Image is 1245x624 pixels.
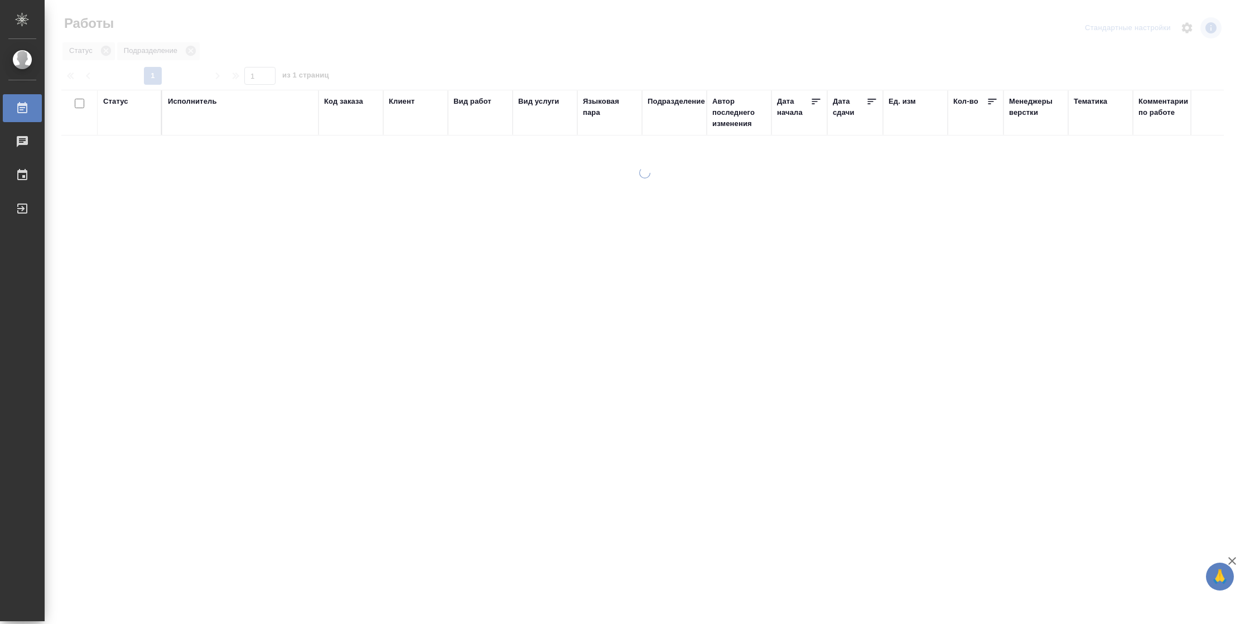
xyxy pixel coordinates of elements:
div: Дата сдачи [833,96,866,118]
div: Клиент [389,96,414,107]
div: Вид услуги [518,96,559,107]
div: Подразделение [648,96,705,107]
div: Языковая пара [583,96,636,118]
div: Ед. изм [889,96,916,107]
div: Вид работ [453,96,491,107]
div: Менеджеры верстки [1009,96,1063,118]
div: Статус [103,96,128,107]
button: 🙏 [1206,563,1234,591]
div: Дата начала [777,96,810,118]
div: Тематика [1074,96,1107,107]
div: Код заказа [324,96,363,107]
div: Кол-во [953,96,978,107]
div: Комментарии по работе [1138,96,1192,118]
div: Автор последнего изменения [712,96,766,129]
div: Исполнитель [168,96,217,107]
span: 🙏 [1210,565,1229,588]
